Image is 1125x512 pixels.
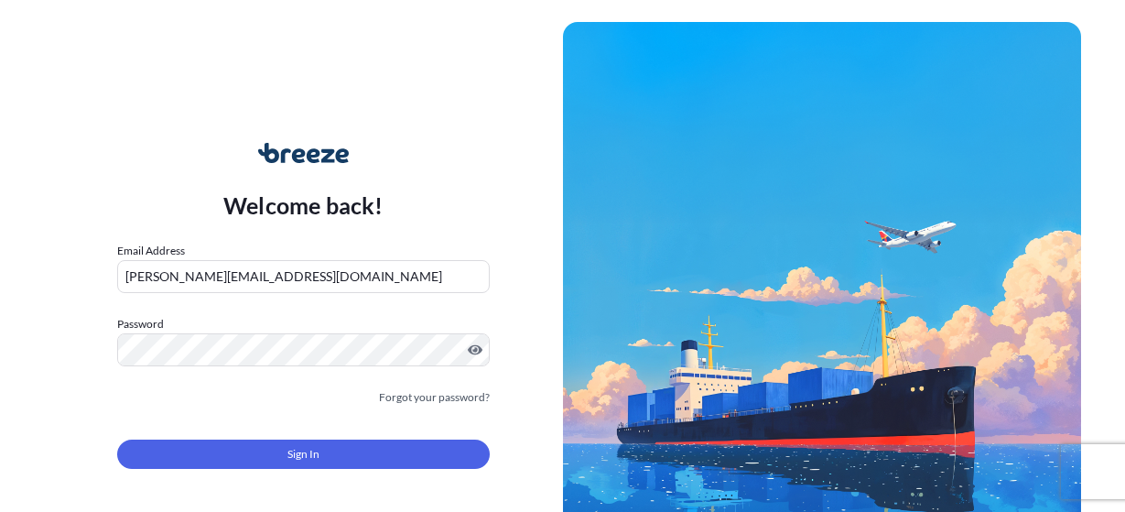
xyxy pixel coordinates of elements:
[117,440,490,469] button: Sign In
[117,315,490,333] label: Password
[117,260,490,293] input: example@gmail.com
[379,388,490,407] a: Forgot your password?
[287,445,319,463] span: Sign In
[223,191,384,220] p: Welcome back!
[117,242,185,260] label: Email Address
[468,343,482,357] button: Show password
